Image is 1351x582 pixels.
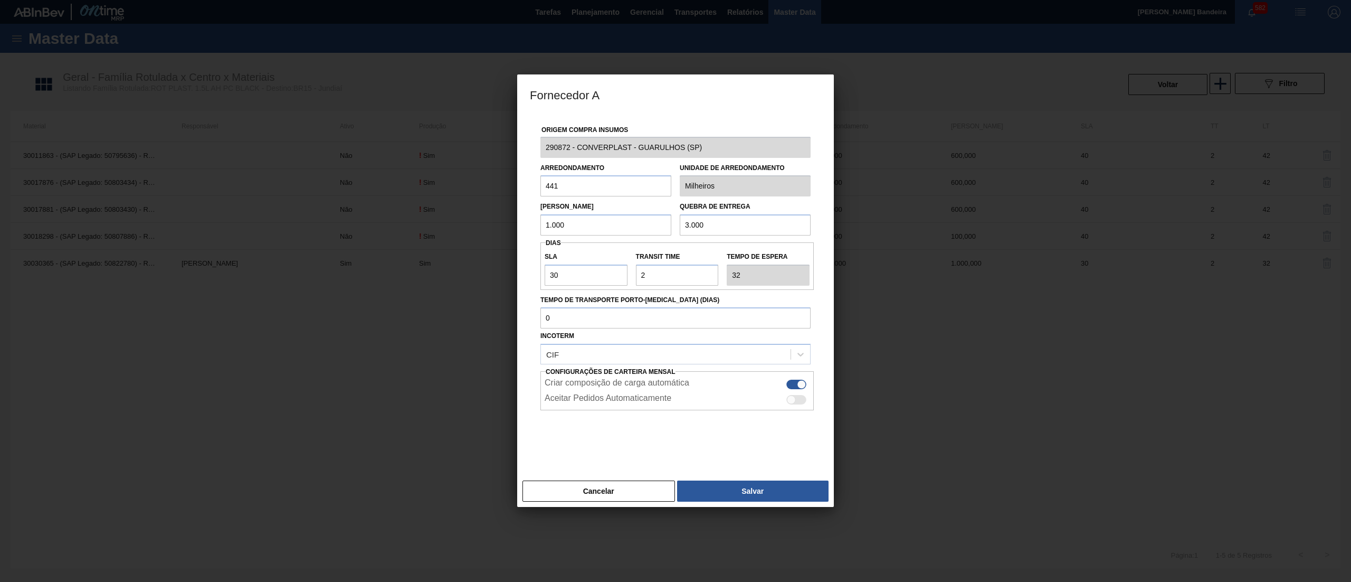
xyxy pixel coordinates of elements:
div: Essa configuração habilita aceite automático do pedido do lado do fornecedor [540,391,814,406]
label: [PERSON_NAME] [540,203,594,210]
button: Salvar [677,481,829,502]
label: Tempo de espera [727,249,810,265]
label: Tempo de Transporte Porto-[MEDICAL_DATA] (dias) [540,293,811,308]
label: Unidade de arredondamento [680,161,811,176]
label: Incoterm [540,332,574,340]
label: Criar composição de carga automática [545,378,689,391]
label: Transit Time [636,249,719,265]
label: Aceitar Pedidos Automaticamente [545,393,671,406]
label: SLA [545,249,627,265]
div: Essa configuração habilita a criação automática de composição de carga do lado do fornecedor caso... [540,376,814,391]
h3: Fornecedor A [517,74,834,115]
label: Quebra de entrega [680,203,750,210]
div: CIF [546,350,559,359]
span: Configurações de Carteira Mensal [546,368,675,376]
span: Dias [546,239,561,247]
label: Origem Compra Insumos [541,126,628,134]
button: Cancelar [522,481,675,502]
label: Arredondamento [540,164,604,172]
